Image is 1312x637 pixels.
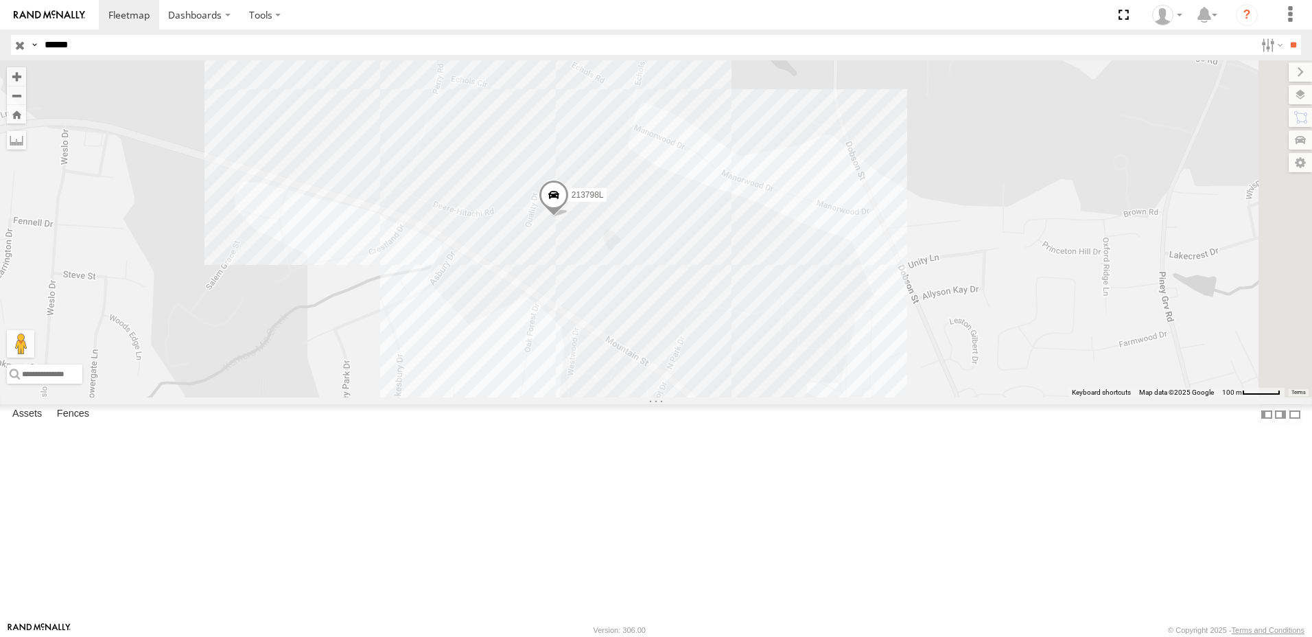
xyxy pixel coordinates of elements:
img: rand-logo.svg [14,10,85,20]
label: Dock Summary Table to the Right [1274,404,1287,424]
label: Assets [5,405,49,424]
i: ? [1236,4,1258,26]
label: Hide Summary Table [1288,404,1302,424]
div: Version: 306.00 [594,626,646,634]
div: Brandon Shelton [1147,5,1187,25]
label: Map Settings [1289,153,1312,172]
label: Dock Summary Table to the Left [1260,404,1274,424]
div: © Copyright 2025 - [1168,626,1304,634]
a: Terms and Conditions [1232,626,1304,634]
span: 213798L [572,190,604,200]
button: Map Scale: 100 m per 52 pixels [1218,388,1285,397]
button: Zoom Home [7,105,26,124]
button: Zoom in [7,67,26,86]
label: Measure [7,130,26,150]
span: Map data ©2025 Google [1139,389,1214,396]
a: Visit our Website [8,623,71,637]
label: Search Query [29,35,40,55]
a: Terms [1291,389,1306,395]
label: Search Filter Options [1256,35,1285,55]
button: Keyboard shortcuts [1072,388,1131,397]
button: Drag Pegman onto the map to open Street View [7,330,34,358]
span: 100 m [1222,389,1242,396]
label: Fences [50,405,96,424]
button: Zoom out [7,86,26,105]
